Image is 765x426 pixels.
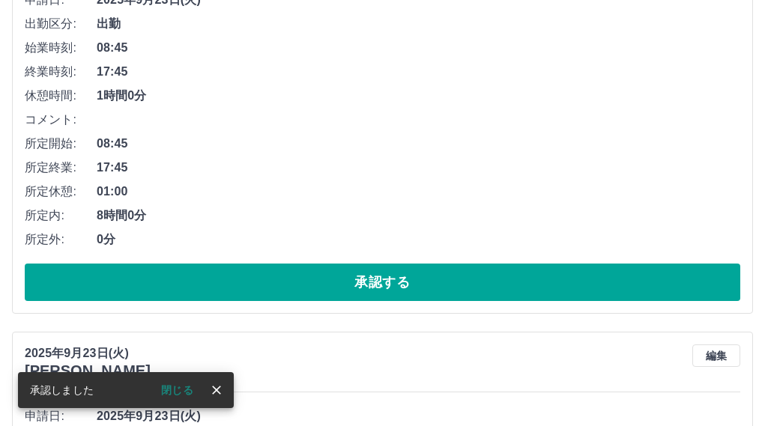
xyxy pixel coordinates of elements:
[692,344,740,367] button: 編集
[97,39,740,57] span: 08:45
[25,183,97,201] span: 所定休憩:
[25,264,740,301] button: 承認する
[25,39,97,57] span: 始業時刻:
[149,379,205,401] button: 閉じる
[25,159,97,177] span: 所定終業:
[25,15,97,33] span: 出勤区分:
[25,87,97,105] span: 休憩時間:
[25,362,151,380] h3: [PERSON_NAME]
[205,379,228,401] button: close
[25,231,97,249] span: 所定外:
[97,63,740,81] span: 17:45
[25,407,97,425] span: 申請日:
[25,344,151,362] p: 2025年9月23日(火)
[25,135,97,153] span: 所定開始:
[25,111,97,129] span: コメント:
[97,407,740,425] span: 2025年9月23日(火)
[97,183,740,201] span: 01:00
[30,377,94,404] div: 承認しました
[97,207,740,225] span: 8時間0分
[97,87,740,105] span: 1時間0分
[25,63,97,81] span: 終業時刻:
[25,207,97,225] span: 所定内:
[97,135,740,153] span: 08:45
[97,231,740,249] span: 0分
[97,159,740,177] span: 17:45
[97,15,740,33] span: 出勤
